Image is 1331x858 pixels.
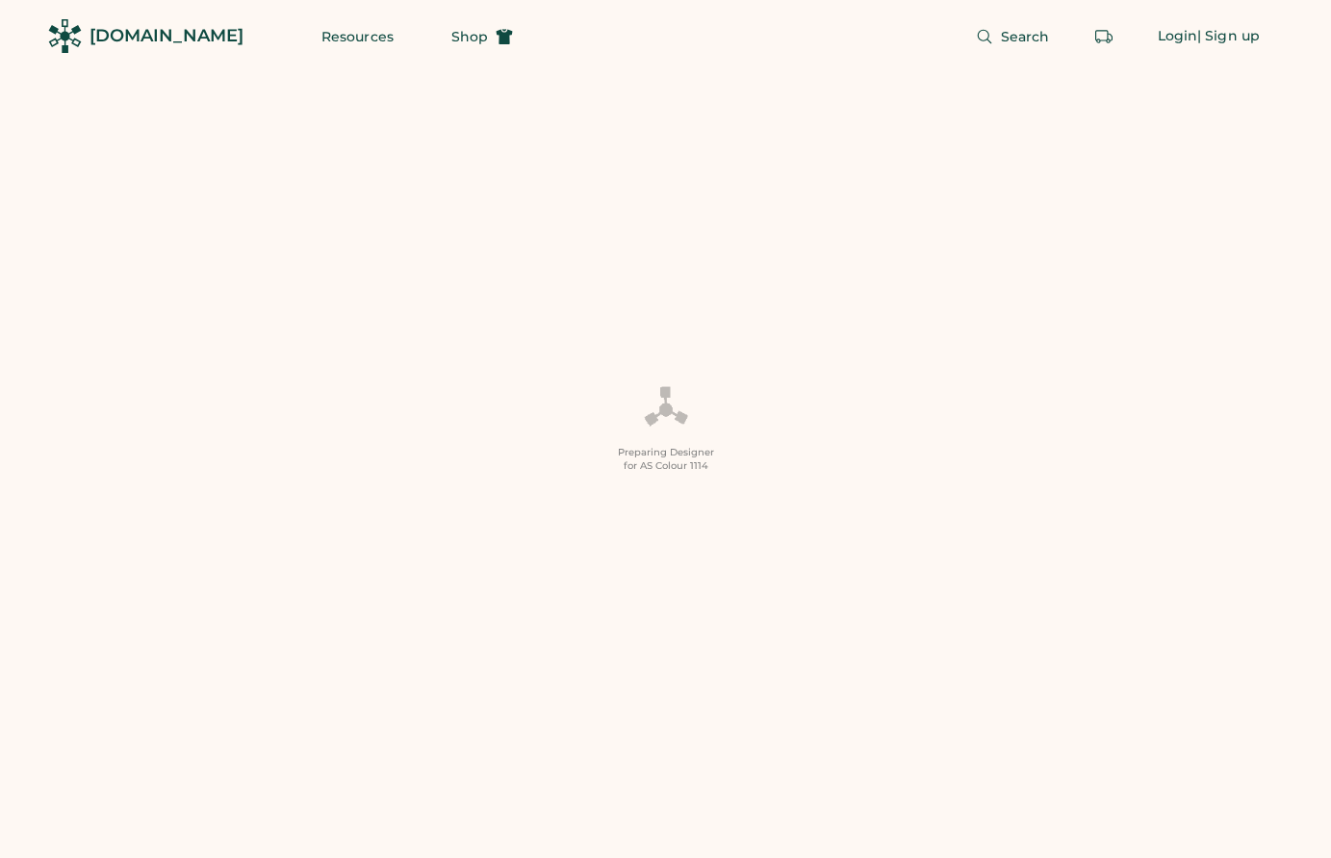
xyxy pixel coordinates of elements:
[451,30,488,43] span: Shop
[1085,17,1123,56] button: Retrieve an order
[90,24,243,48] div: [DOMAIN_NAME]
[1158,27,1198,46] div: Login
[643,385,689,433] img: Platens-Black-Loader-Spin-rich%20black.webp
[1001,30,1050,43] span: Search
[48,19,82,53] img: Rendered Logo - Screens
[298,17,417,56] button: Resources
[953,17,1073,56] button: Search
[428,17,536,56] button: Shop
[1197,27,1260,46] div: | Sign up
[618,446,714,473] div: Preparing Designer for AS Colour 1114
